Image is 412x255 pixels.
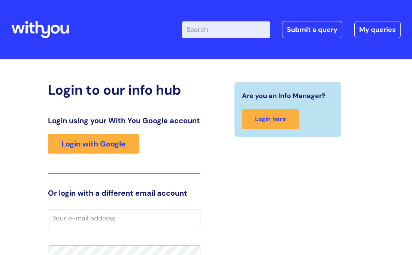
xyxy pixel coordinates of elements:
[282,21,342,38] a: Submit a query
[48,116,200,125] h3: Login using your With You Google account
[48,210,200,227] input: Your e-mail address
[242,109,299,129] a: Login here
[182,21,270,38] input: Search
[48,189,200,198] h3: Or login with a different email account
[354,21,401,38] a: My queries
[48,134,139,154] a: Login with Google
[242,90,325,102] span: Are you an Info Manager?
[48,82,200,98] h2: Login to our info hub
